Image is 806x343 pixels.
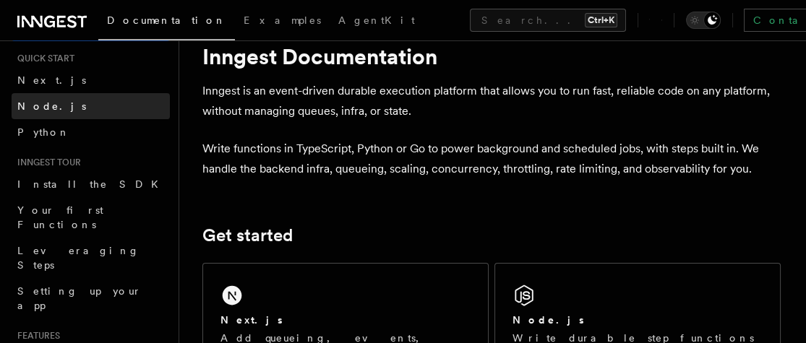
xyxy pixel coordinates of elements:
span: Features [12,330,60,342]
a: Get started [202,225,293,246]
span: Install the SDK [17,178,167,190]
button: Toggle dark mode [686,12,721,29]
a: Install the SDK [12,171,170,197]
a: AgentKit [330,4,424,39]
a: Next.js [12,67,170,93]
p: Write functions in TypeScript, Python or Go to power background and scheduled jobs, with steps bu... [202,139,781,179]
h1: Inngest Documentation [202,43,781,69]
span: Documentation [107,14,226,26]
span: Inngest tour [12,157,81,168]
span: Leveraging Steps [17,245,140,271]
a: Examples [235,4,330,39]
span: Your first Functions [17,204,103,230]
a: Documentation [98,4,235,40]
span: Setting up your app [17,285,142,311]
span: Quick start [12,53,74,64]
kbd: Ctrl+K [585,13,617,27]
h2: Node.js [513,313,584,327]
span: Python [17,126,70,138]
h2: Next.js [220,313,283,327]
span: Node.js [17,100,86,112]
a: Your first Functions [12,197,170,238]
a: Python [12,119,170,145]
span: Examples [244,14,321,26]
button: Search...Ctrl+K [470,9,626,32]
span: Next.js [17,74,86,86]
p: Inngest is an event-driven durable execution platform that allows you to run fast, reliable code ... [202,81,781,121]
a: Setting up your app [12,278,170,318]
span: AgentKit [338,14,415,26]
a: Leveraging Steps [12,238,170,278]
a: Node.js [12,93,170,119]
